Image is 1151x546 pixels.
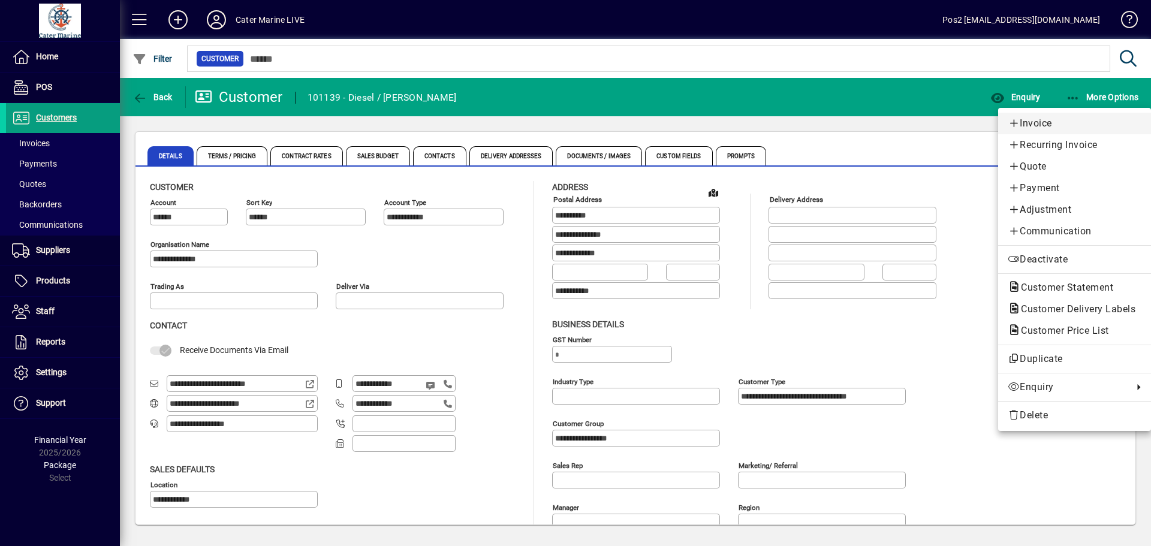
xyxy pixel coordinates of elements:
[1008,181,1141,195] span: Payment
[1008,325,1115,336] span: Customer Price List
[1008,224,1141,239] span: Communication
[1008,408,1141,423] span: Delete
[1008,282,1119,293] span: Customer Statement
[1008,380,1127,394] span: Enquiry
[1008,159,1141,174] span: Quote
[1008,352,1141,366] span: Duplicate
[998,249,1151,270] button: Deactivate customer
[1008,303,1141,315] span: Customer Delivery Labels
[1008,116,1141,131] span: Invoice
[1008,252,1141,267] span: Deactivate
[1008,203,1141,217] span: Adjustment
[1008,138,1141,152] span: Recurring Invoice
